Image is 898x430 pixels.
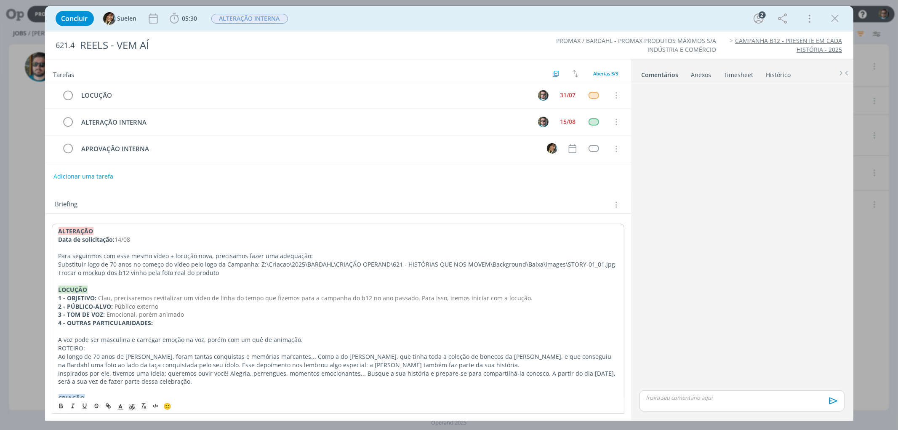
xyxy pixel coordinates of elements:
button: SSuelen [103,12,137,25]
strong: ALTERAÇÃO [59,227,93,235]
div: 31/07 [560,92,576,98]
span: 05:30 [182,14,197,22]
a: Histórico [766,67,791,79]
div: LOCUÇÃO [78,90,530,101]
span: Concluir [61,15,88,22]
button: S [546,142,559,155]
img: R [538,90,549,101]
p: Inspirados por ele, tivemos uma ideia: queremos ouvir você! Alegria, perrengues, momentos emocion... [59,369,618,386]
span: Clau, precisaremos revitalizar um vídeo de linha do tempo que fizemos para a campanha do b12 no a... [99,294,533,302]
strong: 1 - OBJETIVO: [59,294,97,302]
span: 14/08 [115,235,131,243]
div: 2 [759,11,766,19]
img: S [103,12,116,25]
strong: 3 - TOM DE VOZ: [59,310,105,318]
div: APROVAÇÃO INTERNA [78,144,539,154]
button: ALTERAÇÃO INTERNA [211,13,288,24]
span: Cor de Fundo [126,401,138,411]
span: Público externo [115,302,159,310]
strong: 2 - PÚBLICO-ALVO: [59,302,113,310]
a: Timesheet [724,67,754,79]
strong: LOCUÇÃO [59,286,88,294]
p: A voz pode ser masculina e carregar emoção na voz, porém com um quê de animação. [59,336,618,344]
img: arrow-down-up.svg [573,70,578,77]
button: Concluir [56,11,94,26]
strong: Data de solicitação: [59,235,115,243]
p: ROTEIRO: [59,344,618,353]
div: dialog [45,6,853,421]
button: 2 [752,12,765,25]
button: Adicionar uma tarefa [53,169,114,184]
span: ALTERAÇÃO INTERNA [211,14,288,24]
span: Briefing [55,199,78,210]
p: Ao longo de 70 anos de [PERSON_NAME], foram tantas conquistas e memórias marcantes... Como a do [... [59,353,618,369]
button: R [537,89,550,101]
span: Abertas 3/3 [594,70,618,77]
span: Cor do Texto [115,401,126,411]
div: Anexos [691,71,711,79]
button: R [537,115,550,128]
p: Substituir logo de 70 anos no começo do vídeo pelo logo da Campanha: Z:\Criacao\2025\BARDAHL\CRIA... [59,260,618,269]
img: S [547,143,557,154]
p: Trocar o mockup dos b12 vinho pela foto real do produto [59,269,618,277]
div: 15/08 [560,119,576,125]
a: Comentários [641,67,679,79]
button: 🙂 [162,401,173,411]
p: Para seguirmos com esse mesmo vídeo + locução nova, precisamos fazer uma adequação: [59,252,618,260]
span: Tarefas [53,69,75,79]
span: 621.4 [56,41,75,50]
span: 🙂 [164,402,172,410]
button: 05:30 [168,12,200,25]
strong: 4 - OUTRAS PARTICULARIDADES: [59,319,153,327]
span: Suelen [117,16,137,21]
div: REELS - VEM AÍ [77,35,511,56]
div: ALTERAÇÃO INTERNA [78,117,530,128]
a: CAMPANHA B12 - PRESENTE EM CADA HISTÓRIA - 2025 [735,37,842,53]
span: Emocional, porém animado [107,310,184,318]
a: PROMAX / BARDAHL - PROMAX PRODUTOS MÁXIMOS S/A INDÚSTRIA E COMÉRCIO [556,37,716,53]
strong: CRIAÇÃO [59,394,85,402]
img: R [538,117,549,127]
